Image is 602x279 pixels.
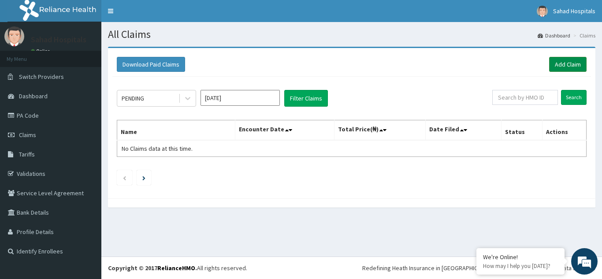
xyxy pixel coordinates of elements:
[426,120,502,141] th: Date Filed
[123,174,126,182] a: Previous page
[19,131,36,139] span: Claims
[108,29,595,40] h1: All Claims
[571,32,595,39] li: Claims
[16,44,36,66] img: d_794563401_company_1708531726252_794563401
[4,186,168,216] textarea: Type your message and hit 'Enter'
[108,264,197,272] strong: Copyright © 2017 .
[51,83,122,172] span: We're online!
[537,6,548,17] img: User Image
[362,264,595,272] div: Redefining Heath Insurance in [GEOGRAPHIC_DATA] using Telemedicine and Data Science!
[235,120,334,141] th: Encounter Date
[31,36,86,44] p: Sahad Hospitals
[31,48,52,54] a: Online
[553,7,595,15] span: Sahad Hospitals
[334,120,426,141] th: Total Price(₦)
[19,150,35,158] span: Tariffs
[46,49,148,61] div: Chat with us now
[201,90,280,106] input: Select Month and Year
[492,90,558,105] input: Search by HMO ID
[19,92,48,100] span: Dashboard
[122,145,193,153] span: No Claims data at this time.
[122,94,144,103] div: PENDING
[284,90,328,107] button: Filter Claims
[117,120,235,141] th: Name
[561,90,587,105] input: Search
[145,4,166,26] div: Minimize live chat window
[142,174,145,182] a: Next page
[483,253,558,261] div: We're Online!
[101,257,602,279] footer: All rights reserved.
[117,57,185,72] button: Download Paid Claims
[538,32,570,39] a: Dashboard
[483,262,558,270] p: How may I help you today?
[542,120,586,141] th: Actions
[19,73,64,81] span: Switch Providers
[4,26,24,46] img: User Image
[502,120,543,141] th: Status
[549,57,587,72] a: Add Claim
[157,264,195,272] a: RelianceHMO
